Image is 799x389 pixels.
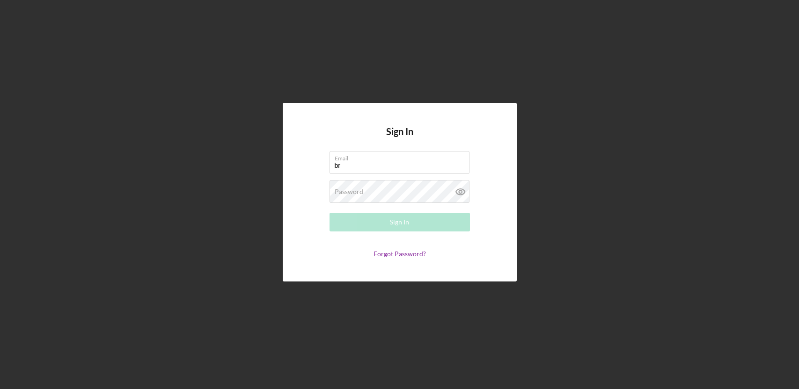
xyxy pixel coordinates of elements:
[335,151,469,162] label: Email
[335,188,363,195] label: Password
[374,250,426,258] a: Forgot Password?
[386,126,413,151] h4: Sign In
[390,213,409,231] div: Sign In
[330,213,470,231] button: Sign In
